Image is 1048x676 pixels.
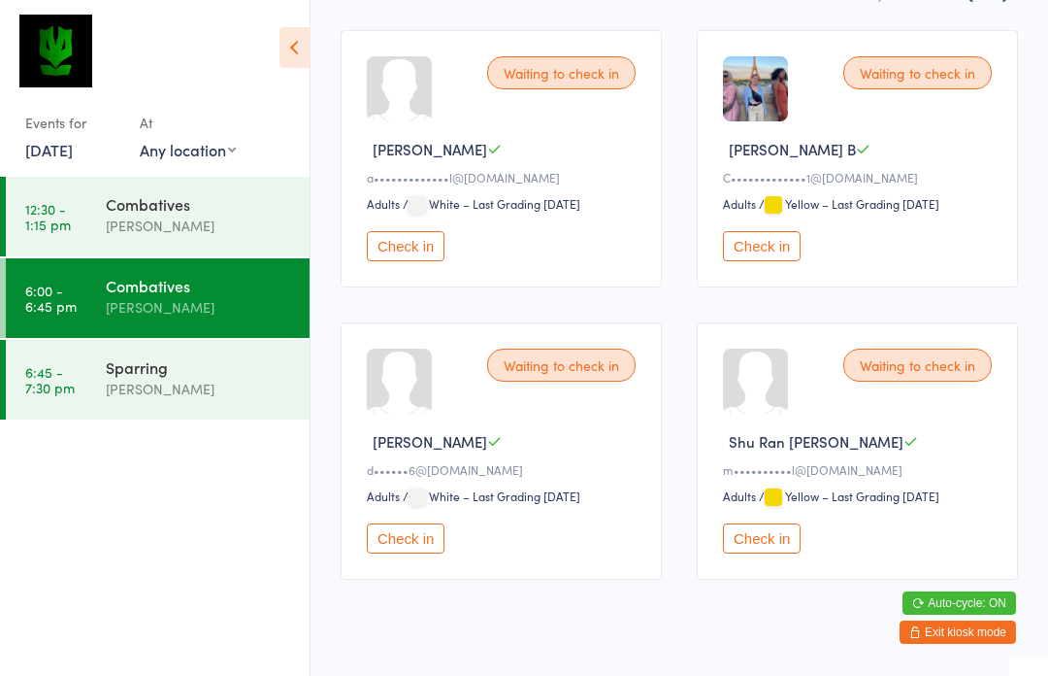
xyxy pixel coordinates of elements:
button: Check in [367,524,444,554]
a: 6:45 -7:30 pmSparring[PERSON_NAME] [6,340,310,420]
div: a•••••••••••••l@[DOMAIN_NAME] [367,169,641,186]
button: Check in [723,524,801,554]
button: Check in [723,231,801,261]
div: Sparring [106,356,293,378]
div: Waiting to check in [843,349,992,382]
span: [PERSON_NAME] B [729,139,856,159]
div: Adults [723,195,756,212]
div: Events for [25,107,120,139]
div: Any location [140,139,236,160]
div: C•••••••••••••1@[DOMAIN_NAME] [723,169,998,186]
time: 6:00 - 6:45 pm [25,283,77,314]
div: Adults [367,195,400,212]
div: [PERSON_NAME] [106,296,293,319]
span: Shu Ran [PERSON_NAME] [729,431,903,452]
span: / White – Last Grading [DATE] [403,195,580,212]
span: / Yellow – Last Grading [DATE] [759,488,939,504]
div: At [140,107,236,139]
span: / White – Last Grading [DATE] [403,488,580,504]
span: [PERSON_NAME] [373,431,487,452]
div: Waiting to check in [487,349,636,382]
div: [PERSON_NAME] [106,215,293,237]
div: Waiting to check in [487,56,636,89]
img: image1750904613.png [723,56,788,121]
div: Waiting to check in [843,56,992,89]
time: 6:45 - 7:30 pm [25,364,75,395]
a: 12:30 -1:15 pmCombatives[PERSON_NAME] [6,177,310,256]
div: Combatives [106,275,293,296]
img: Krav Maga Defence Institute [19,15,92,87]
button: Check in [367,231,444,261]
div: [PERSON_NAME] [106,378,293,400]
a: [DATE] [25,139,73,160]
a: 6:00 -6:45 pmCombatives[PERSON_NAME] [6,258,310,338]
div: Combatives [106,193,293,215]
span: [PERSON_NAME] [373,139,487,159]
span: / Yellow – Last Grading [DATE] [759,195,939,212]
div: m••••••••••l@[DOMAIN_NAME] [723,461,998,478]
button: Auto-cycle: ON [902,591,1016,615]
div: Adults [723,488,756,504]
time: 12:30 - 1:15 pm [25,201,71,232]
div: Adults [367,488,400,504]
button: Exit kiosk mode [900,621,1016,644]
div: d••••••6@[DOMAIN_NAME] [367,461,641,478]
